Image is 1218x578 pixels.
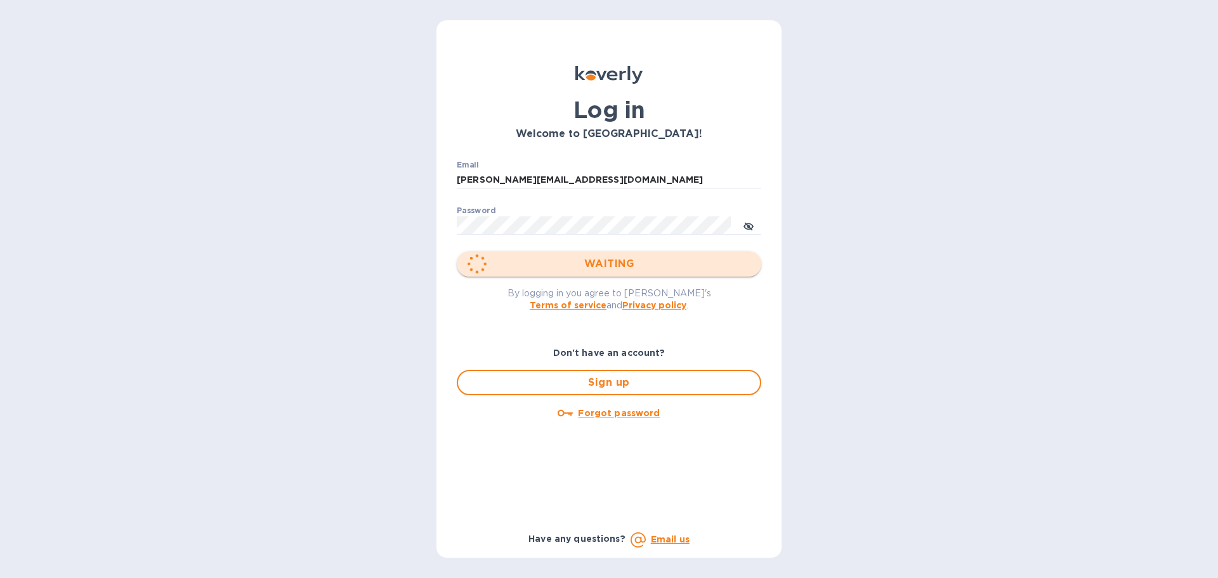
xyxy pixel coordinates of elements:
[553,348,665,358] b: Don't have an account?
[575,66,643,84] img: Koverly
[457,370,761,395] button: Sign up
[528,534,625,544] b: Have any questions?
[457,207,495,214] label: Password
[457,128,761,140] h3: Welcome to [GEOGRAPHIC_DATA]!
[507,288,711,310] span: By logging in you agree to [PERSON_NAME]'s and .
[651,534,690,544] a: Email us
[457,96,761,123] h1: Log in
[622,300,686,310] a: Privacy policy
[457,161,479,169] label: Email
[530,300,606,310] a: Terms of service
[457,171,761,190] input: Enter email address
[578,408,660,418] u: Forgot password
[736,213,761,238] button: toggle password visibility
[468,375,750,390] span: Sign up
